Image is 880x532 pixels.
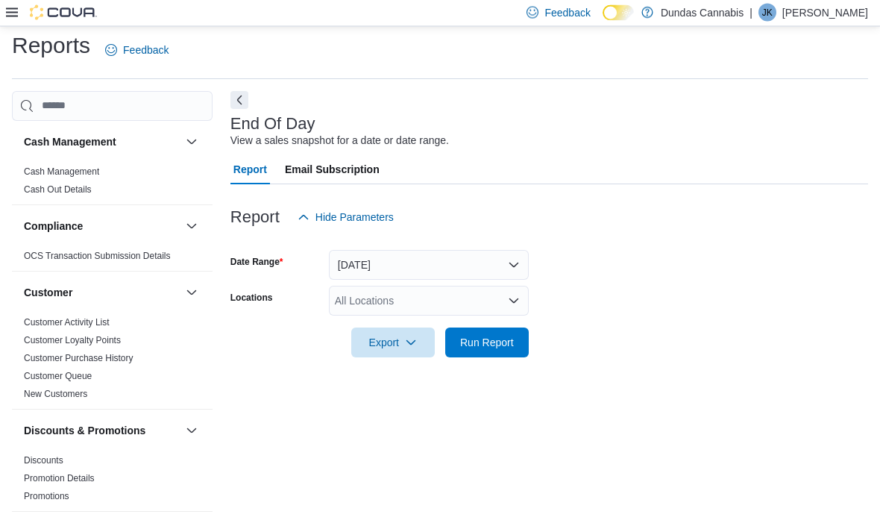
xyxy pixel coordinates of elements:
[762,4,773,22] span: JK
[603,5,634,21] input: Dark Mode
[24,167,99,178] a: Cash Management
[24,219,180,234] button: Compliance
[24,456,63,466] a: Discounts
[24,286,72,301] h3: Customer
[24,219,83,234] h3: Compliance
[230,92,248,110] button: Next
[329,251,529,281] button: [DATE]
[24,424,145,439] h3: Discounts & Promotions
[508,295,520,307] button: Open list of options
[12,248,213,272] div: Compliance
[285,155,380,185] span: Email Subscription
[233,155,267,185] span: Report
[30,5,97,20] img: Cova
[12,31,90,61] h1: Reports
[24,372,92,382] a: Customer Queue
[661,4,744,22] p: Dundas Cannabis
[544,5,590,20] span: Feedback
[749,4,752,22] p: |
[99,36,175,66] a: Feedback
[24,135,180,150] button: Cash Management
[24,336,121,346] a: Customer Loyalty Points
[183,218,201,236] button: Compliance
[24,251,171,262] a: OCS Transaction Submission Details
[12,314,213,410] div: Customer
[230,292,273,304] label: Locations
[183,134,201,151] button: Cash Management
[12,452,213,512] div: Discounts & Promotions
[24,286,180,301] button: Customer
[24,492,69,502] a: Promotions
[292,203,400,233] button: Hide Parameters
[183,284,201,302] button: Customer
[24,389,87,400] a: New Customers
[24,185,92,195] a: Cash Out Details
[230,134,449,149] div: View a sales snapshot for a date or date range.
[24,474,95,484] a: Promotion Details
[758,4,776,22] div: Jenifer Kim
[460,336,514,351] span: Run Report
[24,424,180,439] button: Discounts & Promotions
[315,210,394,225] span: Hide Parameters
[230,209,280,227] h3: Report
[782,4,868,22] p: [PERSON_NAME]
[24,354,133,364] a: Customer Purchase History
[230,257,283,269] label: Date Range
[24,135,116,150] h3: Cash Management
[230,116,315,134] h3: End Of Day
[445,328,529,358] button: Run Report
[183,422,201,440] button: Discounts & Promotions
[12,163,213,205] div: Cash Management
[123,43,169,58] span: Feedback
[24,318,110,328] a: Customer Activity List
[360,328,426,358] span: Export
[351,328,435,358] button: Export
